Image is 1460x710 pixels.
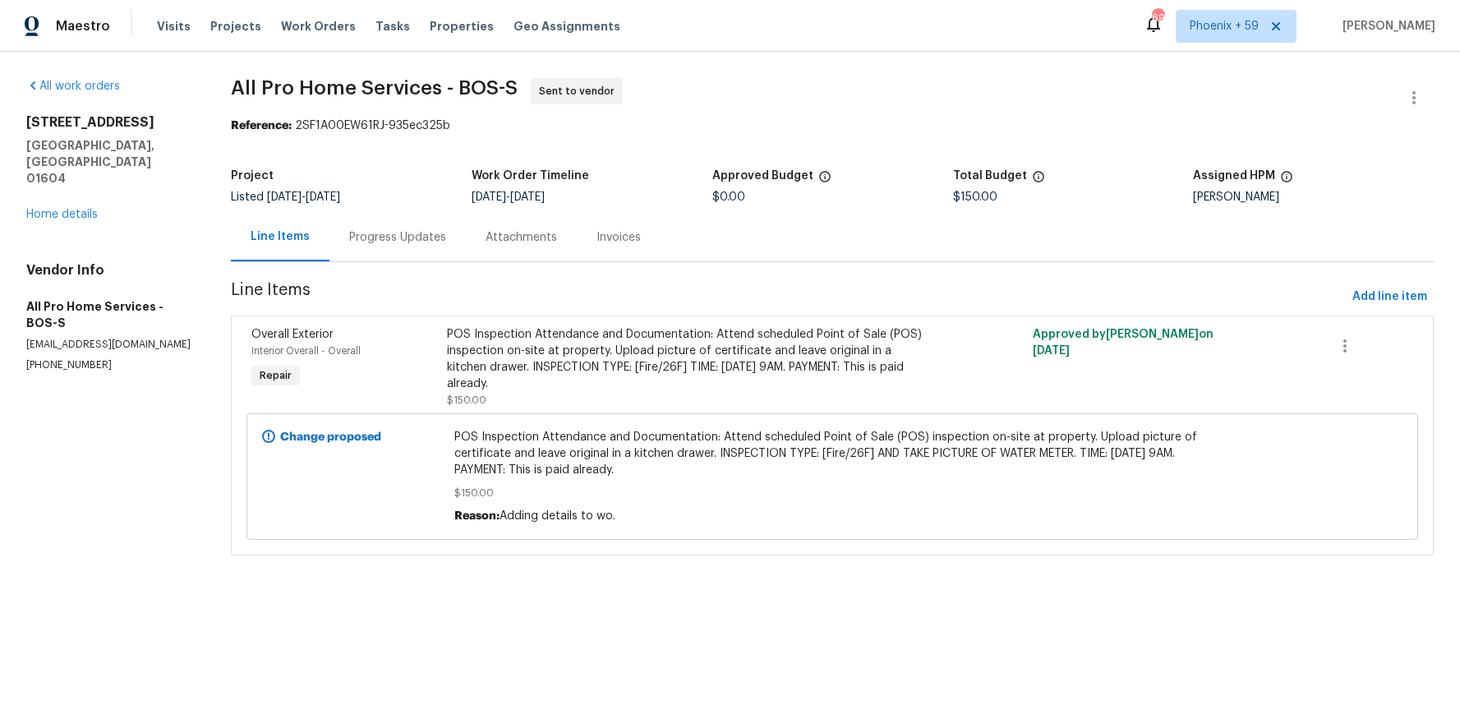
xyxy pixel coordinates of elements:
[596,229,641,246] div: Invoices
[447,395,486,405] span: $150.00
[56,18,110,35] span: Maestro
[486,229,557,246] div: Attachments
[1033,329,1214,357] span: Approved by [PERSON_NAME] on
[231,118,1434,134] div: 2SF1A00EW61RJ-935ec325b
[26,209,98,220] a: Home details
[1352,287,1427,307] span: Add line item
[472,191,545,203] span: -
[26,338,191,352] p: [EMAIL_ADDRESS][DOMAIN_NAME]
[539,83,621,99] span: Sent to vendor
[472,191,506,203] span: [DATE]
[1193,170,1275,182] h5: Assigned HPM
[267,191,302,203] span: [DATE]
[447,326,925,392] div: POS Inspection Attendance and Documentation: Attend scheduled Point of Sale (POS) inspection on-s...
[472,170,589,182] h5: Work Order Timeline
[26,114,191,131] h2: [STREET_ADDRESS]
[953,191,997,203] span: $150.00
[500,510,615,522] span: Adding details to wo.
[251,329,334,340] span: Overall Exterior
[26,262,191,279] h4: Vendor Info
[231,191,340,203] span: Listed
[454,510,500,522] span: Reason:
[210,18,261,35] span: Projects
[1152,10,1163,26] div: 692
[26,137,191,187] h5: [GEOGRAPHIC_DATA], [GEOGRAPHIC_DATA] 01604
[231,170,274,182] h5: Project
[231,120,292,131] b: Reference:
[1190,18,1259,35] span: Phoenix + 59
[267,191,340,203] span: -
[26,358,191,372] p: [PHONE_NUMBER]
[712,191,745,203] span: $0.00
[375,21,410,32] span: Tasks
[953,170,1027,182] h5: Total Budget
[157,18,191,35] span: Visits
[712,170,813,182] h5: Approved Budget
[253,367,298,384] span: Repair
[26,81,120,92] a: All work orders
[510,191,545,203] span: [DATE]
[251,346,361,356] span: Interior Overall - Overall
[1346,282,1434,312] button: Add line item
[1280,170,1293,191] span: The hpm assigned to this work order.
[281,18,356,35] span: Work Orders
[349,229,446,246] div: Progress Updates
[251,228,310,245] div: Line Items
[514,18,620,35] span: Geo Assignments
[1032,170,1045,191] span: The total cost of line items that have been proposed by Opendoor. This sum includes line items th...
[1336,18,1435,35] span: [PERSON_NAME]
[454,429,1211,478] span: POS Inspection Attendance and Documentation: Attend scheduled Point of Sale (POS) inspection on-s...
[231,282,1346,312] span: Line Items
[1193,191,1434,203] div: [PERSON_NAME]
[430,18,494,35] span: Properties
[818,170,831,191] span: The total cost of line items that have been approved by both Opendoor and the Trade Partner. This...
[1033,345,1070,357] span: [DATE]
[454,485,1211,501] span: $150.00
[306,191,340,203] span: [DATE]
[231,78,518,98] span: All Pro Home Services - BOS-S
[280,431,381,443] b: Change proposed
[26,298,191,331] h5: All Pro Home Services - BOS-S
